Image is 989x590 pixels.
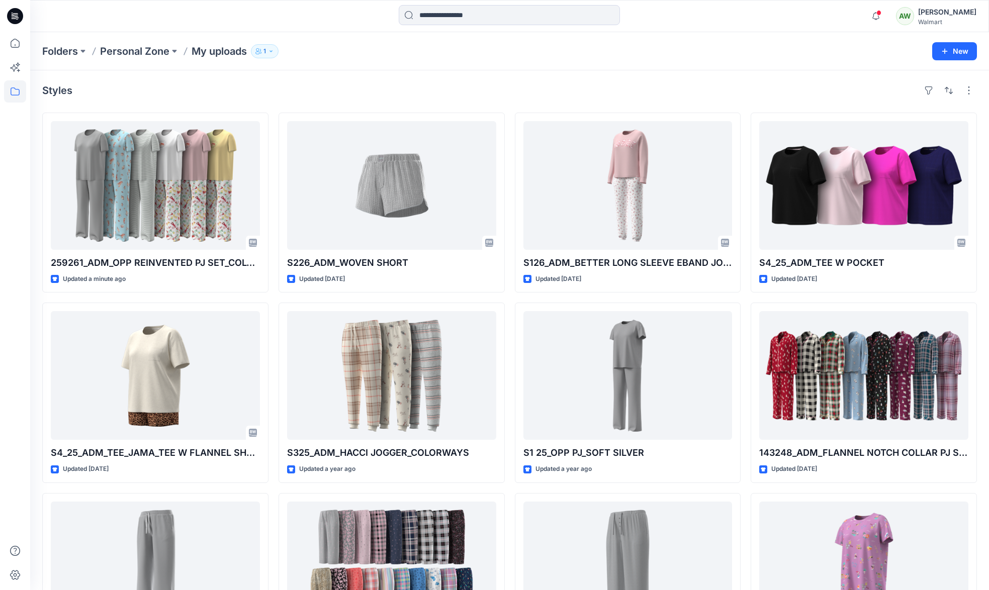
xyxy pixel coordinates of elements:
[932,42,977,60] button: New
[42,84,72,96] h4: Styles
[896,7,914,25] div: AW
[251,44,279,58] button: 1
[535,274,581,284] p: Updated [DATE]
[192,44,247,58] p: My uploads
[523,256,733,270] p: S126_ADM_BETTER LONG SLEEVE EBAND JOGGER SET_NO CHEST PKT_COLORWAYS
[63,274,126,284] p: Updated a minute ago
[51,446,260,460] p: S4_25_ADM_TEE_JAMA_TEE W FLANNEL SHORT SET_COLORWAY_[DATE]
[42,44,78,58] a: Folders
[287,446,496,460] p: S325_ADM_HACCI JOGGER_COLORWAYS
[63,464,109,474] p: Updated [DATE]
[918,6,976,18] div: [PERSON_NAME]
[771,464,817,474] p: Updated [DATE]
[299,464,355,474] p: Updated a year ago
[287,121,496,250] a: S226_ADM_WOVEN SHORT
[263,46,266,57] p: 1
[51,256,260,270] p: 259261_ADM_OPP REINVENTED PJ SET_COLORWAYS_[DATE]
[287,311,496,440] a: S325_ADM_HACCI JOGGER_COLORWAYS
[918,18,976,26] div: Walmart
[51,121,260,250] a: 259261_ADM_OPP REINVENTED PJ SET_COLORWAYS_09.05.25
[771,274,817,284] p: Updated [DATE]
[100,44,169,58] a: Personal Zone
[535,464,592,474] p: Updated a year ago
[759,446,968,460] p: 143248_ADM_FLANNEL NOTCH COLLAR PJ SET_COLORWAYS
[759,256,968,270] p: S4_25_ADM_TEE W POCKET
[759,121,968,250] a: S4_25_ADM_TEE W POCKET
[287,256,496,270] p: S226_ADM_WOVEN SHORT
[523,121,733,250] a: S126_ADM_BETTER LONG SLEEVE EBAND JOGGER SET_NO CHEST PKT_COLORWAYS
[759,311,968,440] a: 143248_ADM_FLANNEL NOTCH COLLAR PJ SET_COLORWAYS
[523,446,733,460] p: S1 25_OPP PJ_SOFT SILVER
[523,311,733,440] a: S1 25_OPP PJ_SOFT SILVER
[51,311,260,440] a: S4_25_ADM_TEE_JAMA_TEE W FLANNEL SHORT SET_COLORWAY_02.21.25
[299,274,345,284] p: Updated [DATE]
